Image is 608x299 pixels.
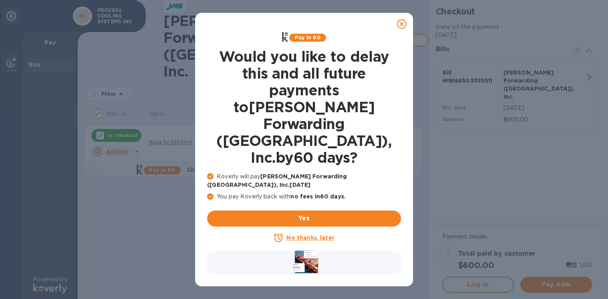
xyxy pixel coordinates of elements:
[290,193,345,200] b: no fees in 60 days .
[286,234,334,241] u: No thanks, later
[207,48,401,166] h1: Would you like to delay this and all future payments to [PERSON_NAME] Forwarding ([GEOGRAPHIC_DAT...
[294,34,320,40] b: Pay in 60
[207,210,401,226] button: Yes
[207,192,401,201] p: You pay Koverly back with
[207,173,347,188] b: [PERSON_NAME] Forwarding ([GEOGRAPHIC_DATA]), Inc. [DATE]
[207,172,401,189] p: Koverly will pay
[213,214,395,223] span: Yes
